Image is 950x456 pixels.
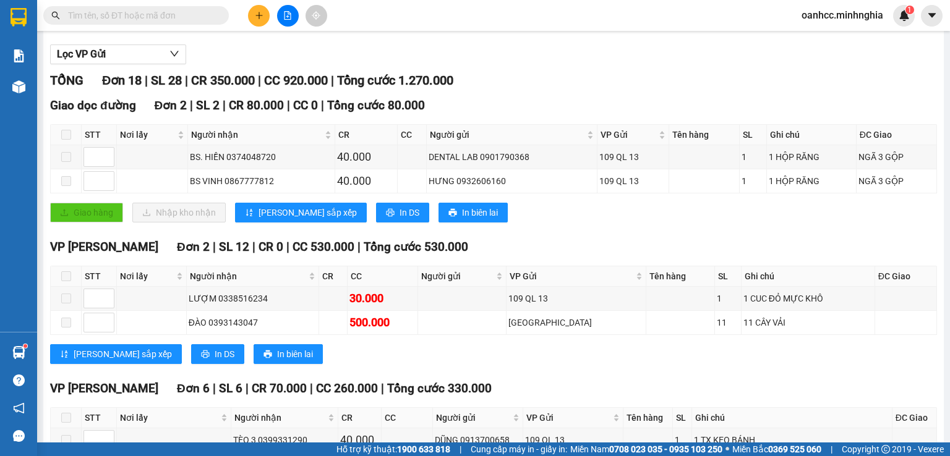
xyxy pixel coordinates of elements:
span: Tổng cước 1.270.000 [337,73,453,88]
span: VP [PERSON_NAME] [50,381,158,395]
span: down [169,49,179,59]
span: Người nhận [191,128,322,141]
div: ĐÀO 0393143047 [189,316,317,329]
span: [PERSON_NAME] sắp xếp [74,347,172,361]
span: sort-ascending [60,350,69,360]
span: SL 2 [196,98,220,112]
span: Lọc VP Gửi [57,46,106,62]
th: SL [740,125,767,145]
span: caret-down [926,10,938,21]
span: In DS [400,206,419,219]
span: In biên lai [277,347,313,361]
td: NGÃ 3 GỘP [857,169,937,193]
span: Miền Bắc [732,442,821,456]
span: aim [312,11,320,20]
span: | [460,442,461,456]
span: | [381,381,384,395]
button: caret-down [921,5,943,27]
div: BS. HIỀN 0374048720 [190,150,332,164]
div: 30.000 [349,290,416,307]
td: 109 QL 13 [523,428,623,452]
div: 1 CUC ĐỎ MỰC KHÔ [743,292,873,305]
button: file-add [277,5,299,27]
span: Tổng cước 330.000 [387,381,492,395]
span: CR 80.000 [229,98,284,112]
span: Người nhận [234,411,325,424]
img: logo-vxr [11,8,27,27]
span: In DS [215,347,234,361]
img: icon-new-feature [899,10,910,21]
span: | [185,73,188,88]
strong: 0708 023 035 - 0935 103 250 [609,444,722,454]
span: message [13,430,25,442]
th: CR [335,125,398,145]
div: 109 QL 13 [525,433,621,447]
span: CC 0 [293,98,318,112]
td: NGÃ 3 GỘP [857,145,937,169]
span: Người gửi [430,128,584,141]
span: CR 350.000 [191,73,255,88]
span: SL 12 [219,240,249,254]
th: CC [348,266,418,287]
span: In biên lai [462,206,498,219]
span: Giao dọc đường [50,98,136,112]
th: ĐC Giao [875,266,937,287]
div: LƯỢM 0338516234 [189,292,317,305]
span: | [223,98,226,112]
div: 40.000 [337,172,395,190]
span: printer [201,350,210,360]
span: VP Gửi [510,269,633,283]
span: | [246,381,249,395]
span: file-add [283,11,292,20]
button: printerIn DS [376,203,429,222]
span: | [331,73,334,88]
span: ⚪️ [725,447,729,452]
span: [PERSON_NAME] sắp xếp [259,206,357,219]
span: | [286,240,289,254]
span: Hỗ trợ kỹ thuật: [336,442,450,456]
span: SL 28 [151,73,182,88]
button: printerIn DS [191,344,244,364]
td: 109 QL 13 [507,287,646,311]
span: VP Gửi [526,411,610,424]
th: CC [382,408,432,428]
span: | [258,73,261,88]
span: VP Gửi [601,128,656,141]
span: Nơi lấy [120,128,175,141]
span: CC 530.000 [293,240,354,254]
span: | [145,73,148,88]
div: DŨNG 0913700658 [435,433,521,447]
span: Đơn 2 [177,240,210,254]
div: 109 QL 13 [599,174,666,188]
span: | [190,98,193,112]
div: 1 TX KẸO BÁNH [694,433,890,447]
span: Người gửi [421,269,494,283]
img: solution-icon [12,49,25,62]
span: oanhcc.minhnghia [792,7,893,23]
span: TỔNG [50,73,83,88]
span: Nơi lấy [120,411,218,424]
div: TÈO 3 0399331290 [233,433,335,447]
span: CC 920.000 [264,73,328,88]
div: 500.000 [349,314,416,331]
span: CR 70.000 [252,381,307,395]
th: CC [398,125,427,145]
div: 109 QL 13 [599,150,666,164]
th: Ghi chú [767,125,857,145]
button: sort-ascending[PERSON_NAME] sắp xếp [235,203,367,222]
strong: 1900 633 818 [397,444,450,454]
input: Tìm tên, số ĐT hoặc mã đơn [68,9,214,22]
td: Sài Gòn [507,311,646,335]
span: | [213,240,216,254]
span: | [213,381,216,395]
div: 11 CÂY VẢI [743,316,873,329]
span: printer [263,350,272,360]
div: DENTAL LAB 0901790368 [429,150,595,164]
span: | [252,240,255,254]
button: downloadNhập kho nhận [132,203,226,222]
span: | [321,98,324,112]
td: 109 QL 13 [597,145,669,169]
div: 1 HỘP RĂNG [769,174,854,188]
div: 1 HỘP RĂNG [769,150,854,164]
img: warehouse-icon [12,346,25,359]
